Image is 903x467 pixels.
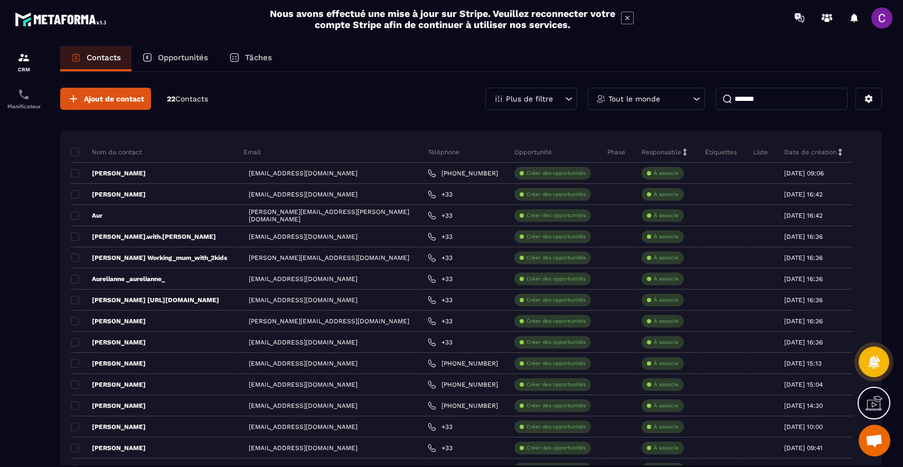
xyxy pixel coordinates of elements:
[654,339,679,346] p: À associe
[71,211,102,220] p: Aur
[859,425,890,456] div: Ouvrir le chat
[71,423,146,431] p: [PERSON_NAME]
[784,275,823,283] p: [DATE] 16:36
[526,444,586,452] p: Créer des opportunités
[784,423,823,431] p: [DATE] 10:00
[608,95,660,102] p: Tout le monde
[784,233,823,240] p: [DATE] 16:36
[428,444,453,452] a: +33
[71,444,146,452] p: [PERSON_NAME]
[526,212,586,219] p: Créer des opportunités
[428,211,453,220] a: +33
[526,423,586,431] p: Créer des opportunités
[654,317,679,325] p: À associe
[428,380,498,389] a: [PHONE_NUMBER]
[428,169,498,178] a: [PHONE_NUMBER]
[428,359,498,368] a: [PHONE_NUMBER]
[654,212,679,219] p: À associe
[84,94,144,104] span: Ajout de contact
[71,401,146,410] p: [PERSON_NAME]
[784,339,823,346] p: [DATE] 16:36
[784,296,823,304] p: [DATE] 16:36
[784,444,823,452] p: [DATE] 09:41
[642,148,681,156] p: Responsable
[654,275,679,283] p: À associe
[269,8,616,30] h2: Nous avons effectué une mise à jour sur Stripe. Veuillez reconnecter votre compte Stripe afin de ...
[71,232,216,241] p: [PERSON_NAME].with.[PERSON_NAME]
[71,275,165,283] p: Aurelianne _aurelianne_
[753,148,768,156] p: Liste
[243,148,261,156] p: Email
[654,170,679,177] p: À associe
[428,423,453,431] a: +33
[3,80,45,117] a: schedulerschedulerPlanificateur
[15,10,110,29] img: logo
[526,381,586,388] p: Créer des opportunités
[17,51,30,64] img: formation
[87,53,121,62] p: Contacts
[428,401,498,410] a: [PHONE_NUMBER]
[71,296,219,304] p: [PERSON_NAME] [URL][DOMAIN_NAME]
[654,191,679,198] p: À associe
[784,170,824,177] p: [DATE] 09:06
[654,233,679,240] p: À associe
[428,317,453,325] a: +33
[60,88,151,110] button: Ajout de contact
[167,94,208,104] p: 22
[526,191,586,198] p: Créer des opportunités
[784,254,823,261] p: [DATE] 16:36
[654,444,679,452] p: À associe
[784,148,836,156] p: Date de création
[607,148,625,156] p: Phase
[17,88,30,101] img: scheduler
[784,360,822,367] p: [DATE] 15:13
[526,317,586,325] p: Créer des opportunités
[428,148,459,156] p: Téléphone
[158,53,208,62] p: Opportunités
[71,317,146,325] p: [PERSON_NAME]
[654,402,679,409] p: À associe
[428,338,453,347] a: +33
[526,254,586,261] p: Créer des opportunités
[60,46,131,71] a: Contacts
[3,104,45,109] p: Planificateur
[654,423,679,431] p: À associe
[526,233,586,240] p: Créer des opportunités
[219,46,283,71] a: Tâches
[428,296,453,304] a: +33
[526,339,586,346] p: Créer des opportunités
[175,95,208,103] span: Contacts
[654,254,679,261] p: À associe
[3,67,45,72] p: CRM
[784,381,823,388] p: [DATE] 15:04
[71,380,146,389] p: [PERSON_NAME]
[526,275,586,283] p: Créer des opportunités
[654,296,679,304] p: À associe
[428,232,453,241] a: +33
[245,53,272,62] p: Tâches
[131,46,219,71] a: Opportunités
[71,169,146,178] p: [PERSON_NAME]
[705,148,737,156] p: Étiquettes
[526,296,586,304] p: Créer des opportunités
[71,148,142,156] p: Nom du contact
[428,190,453,199] a: +33
[71,190,146,199] p: [PERSON_NAME]
[784,212,823,219] p: [DATE] 16:42
[71,338,146,347] p: [PERSON_NAME]
[514,148,552,156] p: Opportunité
[526,170,586,177] p: Créer des opportunités
[71,359,146,368] p: [PERSON_NAME]
[71,254,227,262] p: [PERSON_NAME] Working_mum_with_2kids
[654,360,679,367] p: À associe
[526,360,586,367] p: Créer des opportunités
[526,402,586,409] p: Créer des opportunités
[784,402,823,409] p: [DATE] 14:30
[3,43,45,80] a: formationformationCRM
[428,254,453,262] a: +33
[654,381,679,388] p: À associe
[428,275,453,283] a: +33
[784,191,823,198] p: [DATE] 16:42
[784,317,823,325] p: [DATE] 16:36
[506,95,553,102] p: Plus de filtre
